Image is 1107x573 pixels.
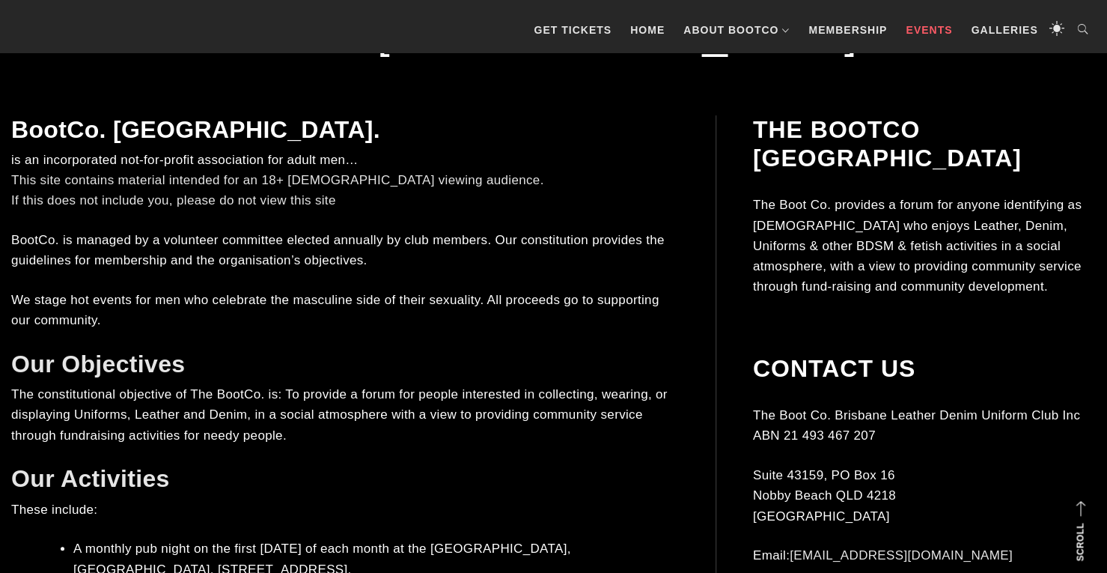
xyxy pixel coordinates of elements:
[11,500,679,520] p: These include:
[623,7,672,52] a: Home
[1075,523,1085,561] strong: Scroll
[11,351,185,378] a: Our Objectives
[753,545,1096,566] p: Email:
[753,195,1096,297] p: The Boot Co. provides a forum for anyone identifying as [DEMOGRAPHIC_DATA] who enjoys Leather, De...
[11,173,544,187] a: This site contains material intended for an 18+ [DEMOGRAPHIC_DATA] viewing audience.
[753,405,1096,446] p: The Boot Co. Brisbane Leather Denim Uniform Club Inc ABN 21 493 467 207
[11,465,170,492] a: Our Activities
[801,7,894,52] a: Membership
[11,150,679,211] p: is an incorporated not-for-profit association for adult men…
[11,230,679,270] p: BootCo. is managed by a volunteer committee elected annually by club members. Our constitution pr...
[753,115,1096,173] h2: The BootCo [GEOGRAPHIC_DATA]
[11,193,336,207] a: If this does not include you, please do not view this site
[963,7,1045,52] a: Galleries
[753,354,1096,383] h2: Contact Us
[790,548,1013,563] a: [EMAIL_ADDRESS][DOMAIN_NAME]
[898,7,960,52] a: Events
[753,465,1096,527] p: Suite 43159, PO Box 16 Nobby Beach QLD 4218 [GEOGRAPHIC_DATA]
[11,290,679,330] p: We stage hot events for men who celebrate the masculine side of their sexuality. All proceeds go ...
[526,7,619,52] a: GET TICKETS
[676,7,797,52] a: About BootCo
[11,384,679,446] p: The constitutional objective of The BootCo. is: To provide a forum for people interested in colle...
[11,115,679,144] h2: BootCo. [GEOGRAPHIC_DATA].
